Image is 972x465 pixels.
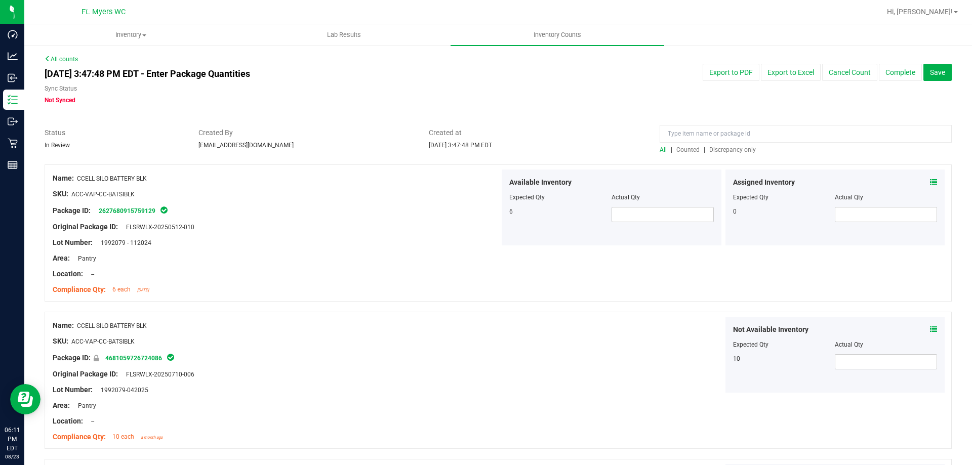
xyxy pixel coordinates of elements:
[96,387,148,394] span: 1992079-042025
[835,340,937,349] div: Actual Qty
[923,64,952,81] button: Save
[24,24,237,46] a: Inventory
[709,146,756,153] span: Discrepancy only
[53,401,70,409] span: Area:
[53,190,68,198] span: SKU:
[53,321,74,329] span: Name:
[45,97,75,104] span: Not Synced
[53,254,70,262] span: Area:
[660,125,952,143] input: Type item name or package id
[8,95,18,105] inline-svg: Inventory
[53,223,118,231] span: Original Package ID:
[8,160,18,170] inline-svg: Reports
[71,191,135,198] span: ACC-VAP-CC-BATSIBLK
[73,255,96,262] span: Pantry
[105,355,162,362] a: 4681059726724086
[509,208,513,215] span: 6
[8,138,18,148] inline-svg: Retail
[761,64,821,81] button: Export to Excel
[509,194,545,201] span: Expected Qty
[660,146,667,153] span: All
[733,207,835,216] div: 0
[53,354,91,362] span: Package ID:
[25,30,237,39] span: Inventory
[53,386,93,394] span: Lot Number:
[451,24,664,46] a: Inventory Counts
[82,8,126,16] span: Ft. Myers WC
[99,207,155,215] a: 2627680915759129
[879,64,922,81] button: Complete
[733,354,835,363] div: 10
[45,128,183,138] span: Status
[53,270,83,278] span: Location:
[198,142,294,149] span: [EMAIL_ADDRESS][DOMAIN_NAME]
[5,453,20,460] p: 08/23
[53,433,106,441] span: Compliance Qty:
[53,174,74,182] span: Name:
[86,418,94,425] span: --
[53,206,91,215] span: Package ID:
[73,402,96,409] span: Pantry
[10,384,40,414] iframe: Resource center
[53,238,93,246] span: Lot Number:
[112,433,134,440] span: 10 each
[77,322,147,329] span: CCELL SILO BATTERY BLK
[671,146,672,153] span: |
[733,324,808,335] span: Not Available Inventory
[704,146,705,153] span: |
[166,352,175,362] span: In Sync
[53,337,68,345] span: SKU:
[71,338,135,345] span: ACC-VAP-CC-BATSIBLK
[86,271,94,278] span: --
[77,175,147,182] span: CCELL SILO BATTERY BLK
[5,426,20,453] p: 06:11 PM EDT
[8,29,18,39] inline-svg: Dashboard
[313,30,375,39] span: Lab Results
[703,64,759,81] button: Export to PDF
[198,128,414,138] span: Created By
[45,56,78,63] a: All counts
[612,194,640,201] span: Actual Qty
[733,340,835,349] div: Expected Qty
[429,128,644,138] span: Created at
[733,177,795,188] span: Assigned Inventory
[520,30,595,39] span: Inventory Counts
[96,239,151,246] span: 1992079 - 112024
[53,285,106,293] span: Compliance Qty:
[835,193,937,202] div: Actual Qty
[707,146,756,153] a: Discrepancy only
[159,205,169,215] span: In Sync
[887,8,953,16] span: Hi, [PERSON_NAME]!
[237,24,451,46] a: Lab Results
[429,142,492,149] span: [DATE] 3:47:48 PM EDT
[112,286,131,293] span: 6 each
[509,177,572,188] span: Available Inventory
[660,146,671,153] a: All
[676,146,700,153] span: Counted
[733,193,835,202] div: Expected Qty
[45,142,70,149] span: In Review
[822,64,877,81] button: Cancel Count
[45,69,568,79] h4: [DATE] 3:47:48 PM EDT - Enter Package Quantities
[8,116,18,126] inline-svg: Outbound
[121,224,194,231] span: FLSRWLX-20250512-010
[8,73,18,83] inline-svg: Inbound
[141,435,163,440] span: a month ago
[121,371,194,378] span: FLSRWLX-20250710-006
[930,68,945,76] span: Save
[45,84,77,93] label: Sync Status
[8,51,18,61] inline-svg: Analytics
[53,370,118,378] span: Original Package ID:
[53,417,83,425] span: Location:
[674,146,704,153] a: Counted
[137,288,149,292] span: [DATE]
